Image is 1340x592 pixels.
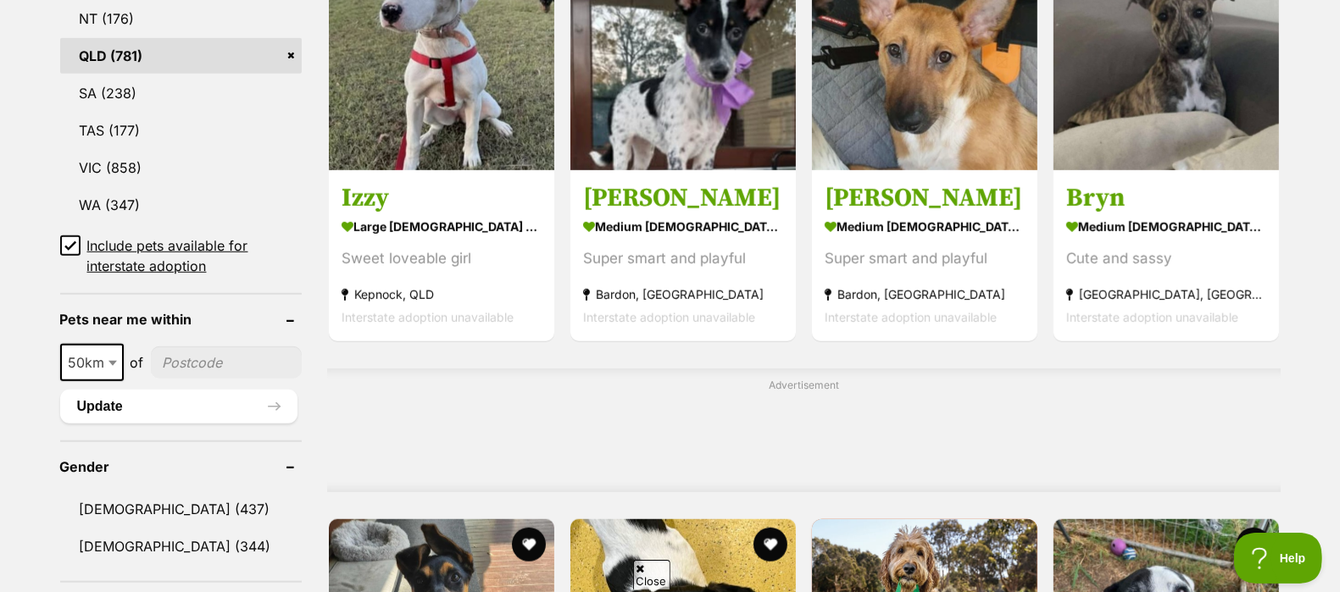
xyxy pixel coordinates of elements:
[329,169,554,341] a: Izzy large [DEMOGRAPHIC_DATA] Dog Sweet loveable girl Kepnock, QLD Interstate adoption unavailable
[583,182,783,214] h3: [PERSON_NAME]
[512,528,546,562] button: favourite
[342,247,542,270] div: Sweet loveable girl
[60,459,302,474] header: Gender
[812,169,1037,341] a: [PERSON_NAME] medium [DEMOGRAPHIC_DATA] Dog Super smart and playful Bardon, [GEOGRAPHIC_DATA] Int...
[1237,528,1270,562] button: favourite
[1066,247,1266,270] div: Cute and sassy
[87,235,302,276] span: Include pets available for interstate adoption
[1066,310,1238,324] span: Interstate adoption unavailable
[570,169,796,341] a: [PERSON_NAME] medium [DEMOGRAPHIC_DATA] Dog Super smart and playful Bardon, [GEOGRAPHIC_DATA] Int...
[825,182,1025,214] h3: [PERSON_NAME]
[60,75,302,111] a: SA (238)
[342,283,542,306] strong: Kepnock, QLD
[60,491,302,527] a: [DEMOGRAPHIC_DATA] (437)
[151,346,302,379] input: postcode
[60,312,302,327] header: Pets near me within
[131,352,144,373] span: of
[1234,533,1323,584] iframe: Help Scout Beacon - Open
[342,214,542,239] strong: large [DEMOGRAPHIC_DATA] Dog
[1066,214,1266,239] strong: medium [DEMOGRAPHIC_DATA] Dog
[825,310,997,324] span: Interstate adoption unavailable
[60,187,302,223] a: WA (347)
[583,247,783,270] div: Super smart and playful
[825,247,1025,270] div: Super smart and playful
[60,344,124,381] span: 50km
[825,283,1025,306] strong: Bardon, [GEOGRAPHIC_DATA]
[753,528,787,562] button: favourite
[342,182,542,214] h3: Izzy
[60,235,302,276] a: Include pets available for interstate adoption
[62,351,122,374] span: 50km
[60,113,302,148] a: TAS (177)
[60,1,302,36] a: NT (176)
[327,368,1281,492] div: Advertisement
[583,310,755,324] span: Interstate adoption unavailable
[60,528,302,564] a: [DEMOGRAPHIC_DATA] (344)
[825,214,1025,239] strong: medium [DEMOGRAPHIC_DATA] Dog
[633,560,670,589] span: Close
[60,38,302,74] a: QLD (781)
[60,150,302,185] a: VIC (858)
[1066,182,1266,214] h3: Bryn
[583,214,783,239] strong: medium [DEMOGRAPHIC_DATA] Dog
[1054,169,1279,341] a: Bryn medium [DEMOGRAPHIC_DATA] Dog Cute and sassy [GEOGRAPHIC_DATA], [GEOGRAPHIC_DATA] Interstate...
[583,283,783,306] strong: Bardon, [GEOGRAPHIC_DATA]
[60,390,297,423] button: Update
[1066,283,1266,306] strong: [GEOGRAPHIC_DATA], [GEOGRAPHIC_DATA]
[342,310,514,324] span: Interstate adoption unavailable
